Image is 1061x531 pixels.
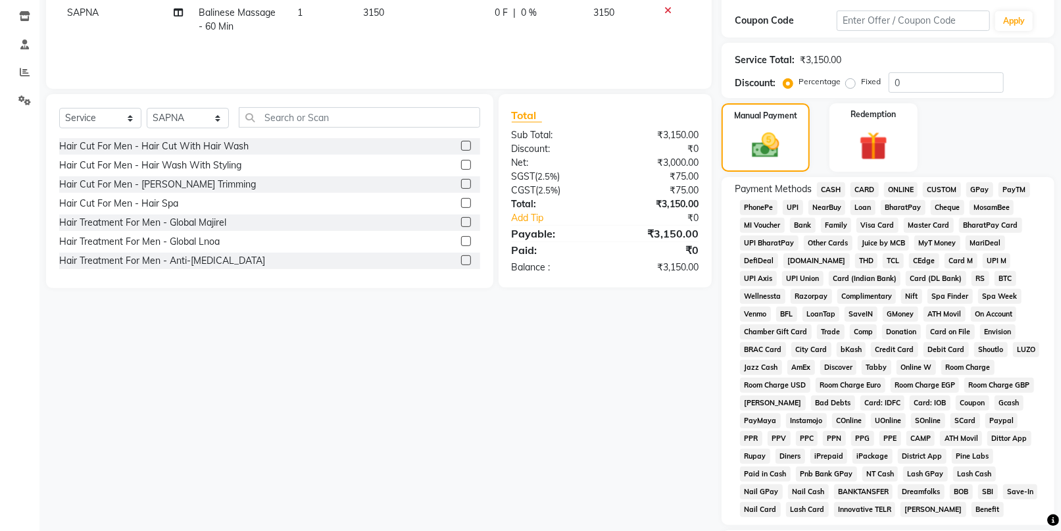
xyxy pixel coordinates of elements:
div: Hair Cut For Men - Hair Cut With Hair Wash [59,139,249,153]
div: Net: [502,156,605,170]
span: Chamber Gift Card [740,324,812,340]
button: Apply [995,11,1033,31]
a: Add Tip [502,211,622,225]
span: MosamBee [970,200,1014,215]
div: Paid: [502,242,605,258]
div: ₹3,000.00 [605,156,708,170]
span: [PERSON_NAME] [901,502,966,517]
span: 0 F [495,6,508,20]
span: Coupon [956,395,989,411]
span: Nail Card [740,502,781,517]
span: Complimentary [837,289,897,304]
div: Balance : [502,261,605,274]
span: MariDeal [966,236,1005,251]
span: PPG [851,431,874,446]
label: Percentage [799,76,841,88]
span: Pnb Bank GPay [796,467,857,482]
span: CGST [512,184,536,196]
input: Enter Offer / Coupon Code [837,11,990,31]
div: ₹0 [605,242,708,258]
span: Jazz Cash [740,360,782,375]
span: ATH Movil [940,431,982,446]
span: Shoutlo [974,342,1008,357]
span: CUSTOM [923,182,961,197]
span: Dittor App [987,431,1031,446]
span: AmEx [787,360,815,375]
span: PPR [740,431,762,446]
div: ₹3,150.00 [605,197,708,211]
span: BTC [995,271,1016,286]
span: SOnline [911,413,945,428]
div: ₹0 [622,211,708,225]
span: CAMP [906,431,935,446]
div: ₹3,150.00 [605,261,708,274]
span: Benefit [972,502,1004,517]
span: Card on File [926,324,975,340]
span: Card (Indian Bank) [829,271,901,286]
span: BFL [776,307,797,322]
span: RS [972,271,989,286]
span: PayTM [999,182,1030,197]
span: UPI M [983,253,1011,268]
span: Credit Card [871,342,918,357]
span: 3150 [363,7,384,18]
span: Lash GPay [903,467,948,482]
span: UPI [783,200,803,215]
span: Trade [817,324,845,340]
span: Comp [850,324,877,340]
span: Spa Finder [927,289,973,304]
span: PPC [796,431,818,446]
span: Venmo [740,307,771,322]
div: Hair Cut For Men - Hair Spa [59,197,178,211]
span: UPI BharatPay [740,236,799,251]
span: Paypal [985,413,1018,428]
div: Hair Treatment For Men - Global Majirel [59,216,226,230]
span: Spa Week [978,289,1022,304]
span: PPV [768,431,791,446]
span: SBI [978,484,998,499]
span: BANKTANSFER [834,484,893,499]
div: Sub Total: [502,128,605,142]
span: GPay [966,182,993,197]
span: CEdge [909,253,939,268]
span: | [513,6,516,20]
span: SAPNA [67,7,99,18]
div: Discount: [502,142,605,156]
div: Hair Treatment For Men - Global Lnoa [59,235,220,249]
span: [DOMAIN_NAME] [783,253,850,268]
span: Lash Cash [953,467,996,482]
div: Payable: [502,226,605,241]
span: Loan [851,200,876,215]
input: Search or Scan [239,107,480,128]
span: Visa Card [856,218,899,233]
span: Donation [882,324,921,340]
div: Hair Cut For Men - Hair Wash With Styling [59,159,241,172]
span: Razorpay [791,289,832,304]
span: SGST [512,170,535,182]
span: On Account [971,307,1017,322]
img: _cash.svg [743,130,787,161]
span: Bad Debts [811,395,855,411]
span: BharatPay [881,200,925,215]
span: UPI Axis [740,271,777,286]
span: Paid in Cash [740,467,791,482]
span: bKash [837,342,866,357]
div: ₹3,150.00 [800,53,841,67]
span: Room Charge EGP [891,378,960,393]
div: Total: [502,197,605,211]
span: Diners [776,449,805,464]
span: NT Cash [862,467,899,482]
span: 2.5% [539,185,558,195]
div: ₹75.00 [605,184,708,197]
span: LUZO [1013,342,1040,357]
img: _gift.svg [851,128,897,164]
span: Lash Card [786,502,829,517]
span: PayMaya [740,413,781,428]
span: Instamojo [786,413,827,428]
span: Save-In [1003,484,1038,499]
span: GMoney [883,307,918,322]
span: PPE [879,431,901,446]
div: ₹3,150.00 [605,128,708,142]
span: MyT Money [914,236,960,251]
span: Room Charge [941,360,995,375]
